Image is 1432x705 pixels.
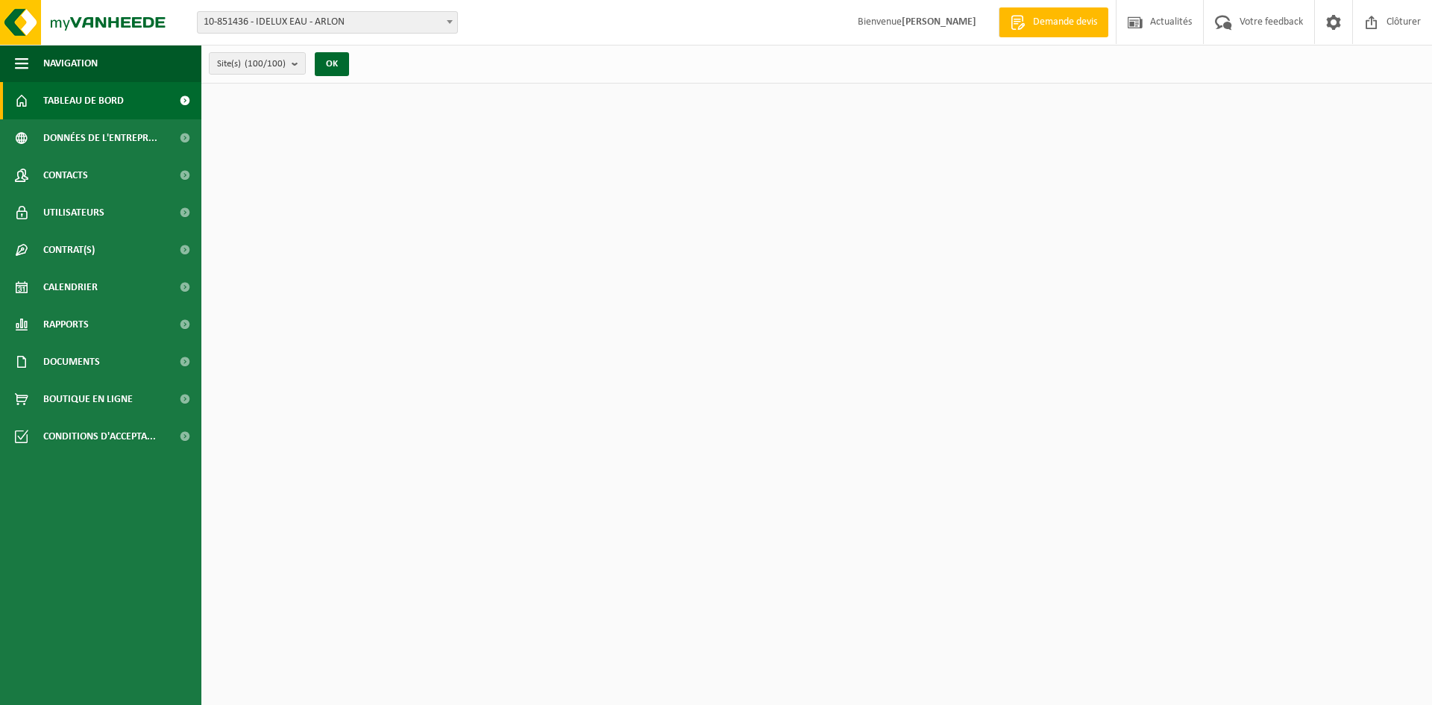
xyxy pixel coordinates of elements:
[43,343,100,380] span: Documents
[198,12,457,33] span: 10-851436 - IDELUX EAU - ARLON
[43,157,88,194] span: Contacts
[902,16,976,28] strong: [PERSON_NAME]
[43,418,156,455] span: Conditions d'accepta...
[43,194,104,231] span: Utilisateurs
[43,269,98,306] span: Calendrier
[245,59,286,69] count: (100/100)
[217,53,286,75] span: Site(s)
[315,52,349,76] button: OK
[43,306,89,343] span: Rapports
[43,380,133,418] span: Boutique en ligne
[43,45,98,82] span: Navigation
[43,82,124,119] span: Tableau de bord
[43,231,95,269] span: Contrat(s)
[209,52,306,75] button: Site(s)(100/100)
[1029,15,1101,30] span: Demande devis
[197,11,458,34] span: 10-851436 - IDELUX EAU - ARLON
[999,7,1108,37] a: Demande devis
[43,119,157,157] span: Données de l'entrepr...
